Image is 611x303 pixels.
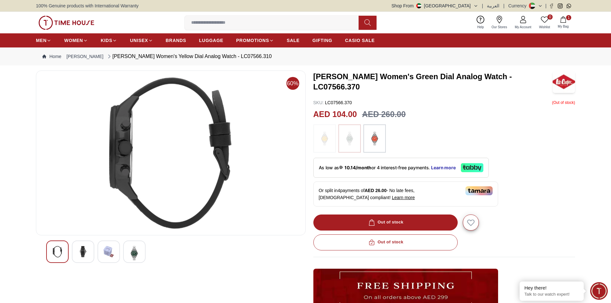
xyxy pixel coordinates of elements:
span: Our Stores [489,25,510,29]
span: My Bag [555,24,571,29]
span: KIDS [101,37,112,44]
span: SKU : [313,100,324,105]
a: Help [473,14,488,31]
a: KIDS [101,35,117,46]
h3: AED 260.00 [362,108,406,121]
img: Lee Cooper Women's Yellow Dial Analog Watch - LC07566.310 [52,246,63,257]
span: BRANDS [166,37,186,44]
span: SALE [287,37,300,44]
img: ... [317,128,333,149]
a: [PERSON_NAME] [66,53,103,60]
h2: AED 104.00 [313,108,357,121]
div: Currency [508,3,529,9]
a: MEN [36,35,51,46]
span: 0 [547,14,553,20]
img: Tamara [465,186,493,195]
a: UNISEX [130,35,153,46]
span: PROMOTIONS [236,37,269,44]
span: Help [475,25,487,29]
div: [PERSON_NAME] Women's Yellow Dial Analog Watch - LC07566.310 [106,53,272,60]
p: LC07566.370 [313,99,352,106]
span: GIFTING [312,37,332,44]
span: 60% [286,77,299,90]
span: Learn more [392,195,415,200]
a: GIFTING [312,35,332,46]
a: WOMEN [64,35,88,46]
img: ... [367,128,383,149]
span: 1 [566,15,571,20]
span: | [482,3,483,9]
img: Lee Cooper Women's Yellow Dial Analog Watch - LC07566.310 [77,246,89,257]
img: Lee Cooper Women's Green Dial Analog Watch - LC07566.370 [553,71,575,93]
a: Our Stores [488,14,511,31]
span: WOMEN [64,37,83,44]
span: UNISEX [130,37,148,44]
div: Or split in 4 payments of - No late fees, [DEMOGRAPHIC_DATA] compliant! [313,181,498,206]
button: العربية [487,3,499,9]
img: ... [342,128,358,149]
div: Hey there! [524,285,579,291]
button: 1My Bag [554,15,573,30]
span: MEN [36,37,47,44]
a: Whatsapp [566,4,571,8]
img: Lee Cooper Women's Yellow Dial Analog Watch - LC07566.310 [103,246,115,257]
img: Lee Cooper Women's Yellow Dial Analog Watch - LC07566.310 [129,246,140,261]
button: Shop From[GEOGRAPHIC_DATA] [392,3,478,9]
a: Home [42,53,61,60]
span: Wishlist [537,25,553,29]
span: CASIO SALE [345,37,375,44]
h3: [PERSON_NAME] Women's Green Dial Analog Watch - LC07566.370 [313,72,553,92]
a: Instagram [558,4,563,8]
a: SALE [287,35,300,46]
a: CASIO SALE [345,35,375,46]
span: AED 26.00 [365,188,386,193]
span: | [503,3,505,9]
a: 0Wishlist [535,14,554,31]
img: United Arab Emirates [416,3,421,8]
a: PROMOTIONS [236,35,274,46]
span: 100% Genuine products with International Warranty [36,3,139,9]
nav: Breadcrumb [36,47,575,65]
span: My Account [512,25,534,29]
span: LUGGAGE [199,37,224,44]
img: Lee Cooper Women's Yellow Dial Analog Watch - LC07566.310 [41,76,300,230]
p: ( Out of stock ) [552,99,575,106]
div: Chat Widget [590,282,608,300]
a: BRANDS [166,35,186,46]
img: ... [38,16,94,30]
a: Facebook [549,4,554,8]
span: | [545,3,547,9]
p: Talk to our watch expert! [524,292,579,297]
a: LUGGAGE [199,35,224,46]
